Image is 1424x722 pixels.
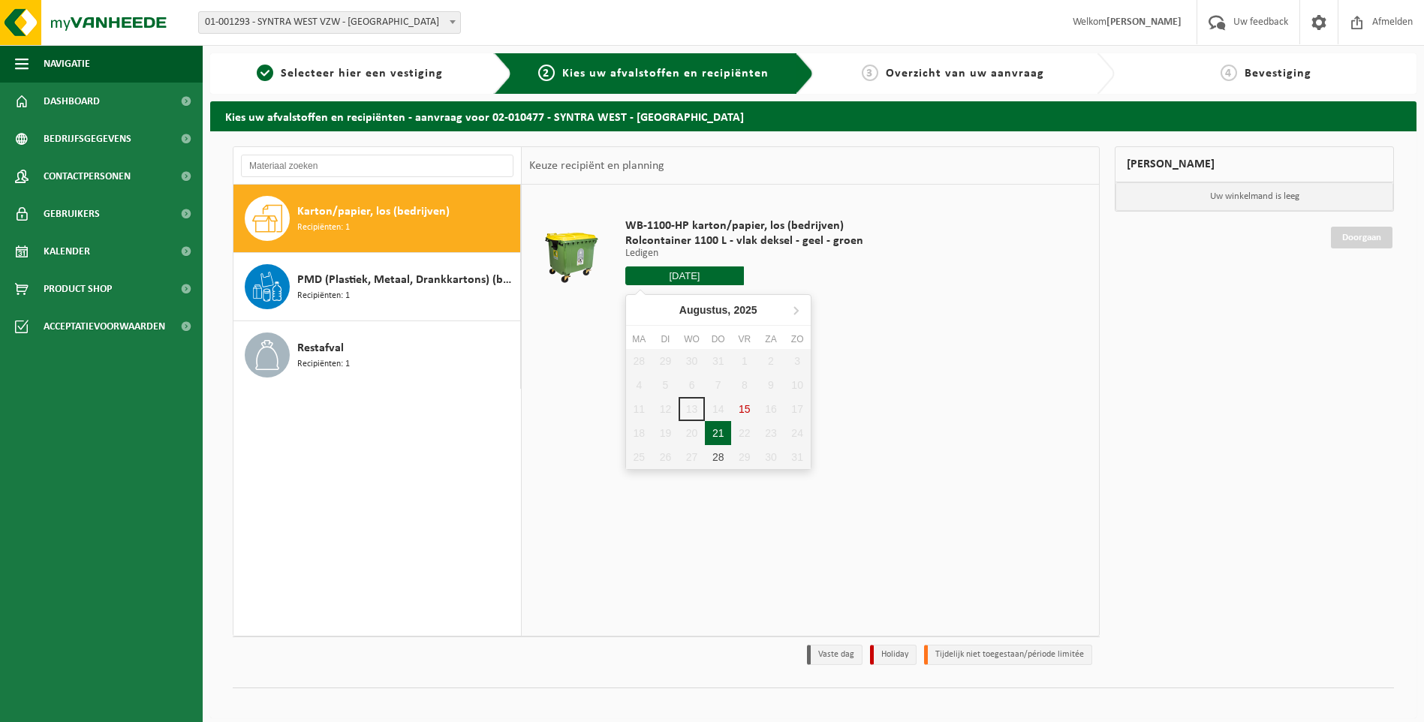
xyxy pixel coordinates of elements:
span: 01-001293 - SYNTRA WEST VZW - SINT-MICHIELS [199,12,460,33]
button: Karton/papier, los (bedrijven) Recipiënten: 1 [233,185,521,253]
div: vr [731,332,757,347]
li: Tijdelijk niet toegestaan/période limitée [924,645,1092,665]
span: Kies uw afvalstoffen en recipiënten [562,68,769,80]
div: 28 [705,445,731,469]
span: Bevestiging [1245,68,1311,80]
div: wo [679,332,705,347]
span: Selecteer hier een vestiging [281,68,443,80]
div: [PERSON_NAME] [1115,146,1394,182]
div: Augustus, [673,298,763,322]
span: 1 [257,65,273,81]
span: PMD (Plastiek, Metaal, Drankkartons) (bedrijven) [297,271,516,289]
a: Doorgaan [1331,227,1392,248]
strong: [PERSON_NAME] [1106,17,1182,28]
div: ma [626,332,652,347]
span: 01-001293 - SYNTRA WEST VZW - SINT-MICHIELS [198,11,461,34]
div: do [705,332,731,347]
span: Acceptatievoorwaarden [44,308,165,345]
li: Vaste dag [807,645,863,665]
a: 1Selecteer hier een vestiging [218,65,482,83]
span: Navigatie [44,45,90,83]
i: 2025 [733,305,757,315]
span: Dashboard [44,83,100,120]
span: Restafval [297,339,344,357]
input: Materiaal zoeken [241,155,513,177]
div: 21 [705,421,731,445]
button: Restafval Recipiënten: 1 [233,321,521,389]
input: Selecteer datum [625,266,745,285]
li: Holiday [870,645,917,665]
span: 4 [1221,65,1237,81]
span: Recipiënten: 1 [297,289,350,303]
p: Uw winkelmand is leeg [1115,182,1393,211]
span: Kalender [44,233,90,270]
span: Overzicht van uw aanvraag [886,68,1044,80]
p: Ledigen [625,248,863,259]
span: Bedrijfsgegevens [44,120,131,158]
span: Product Shop [44,270,112,308]
div: zo [784,332,811,347]
span: Karton/papier, los (bedrijven) [297,203,450,221]
span: Gebruikers [44,195,100,233]
h2: Kies uw afvalstoffen en recipiënten - aanvraag voor 02-010477 - SYNTRA WEST - [GEOGRAPHIC_DATA] [210,101,1416,131]
div: di [652,332,679,347]
span: Recipiënten: 1 [297,357,350,372]
span: 3 [862,65,878,81]
div: za [757,332,784,347]
span: Rolcontainer 1100 L - vlak deksel - geel - groen [625,233,863,248]
span: Recipiënten: 1 [297,221,350,235]
span: 2 [538,65,555,81]
button: PMD (Plastiek, Metaal, Drankkartons) (bedrijven) Recipiënten: 1 [233,253,521,321]
div: Keuze recipiënt en planning [522,147,672,185]
span: WB-1100-HP karton/papier, los (bedrijven) [625,218,863,233]
span: Contactpersonen [44,158,131,195]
